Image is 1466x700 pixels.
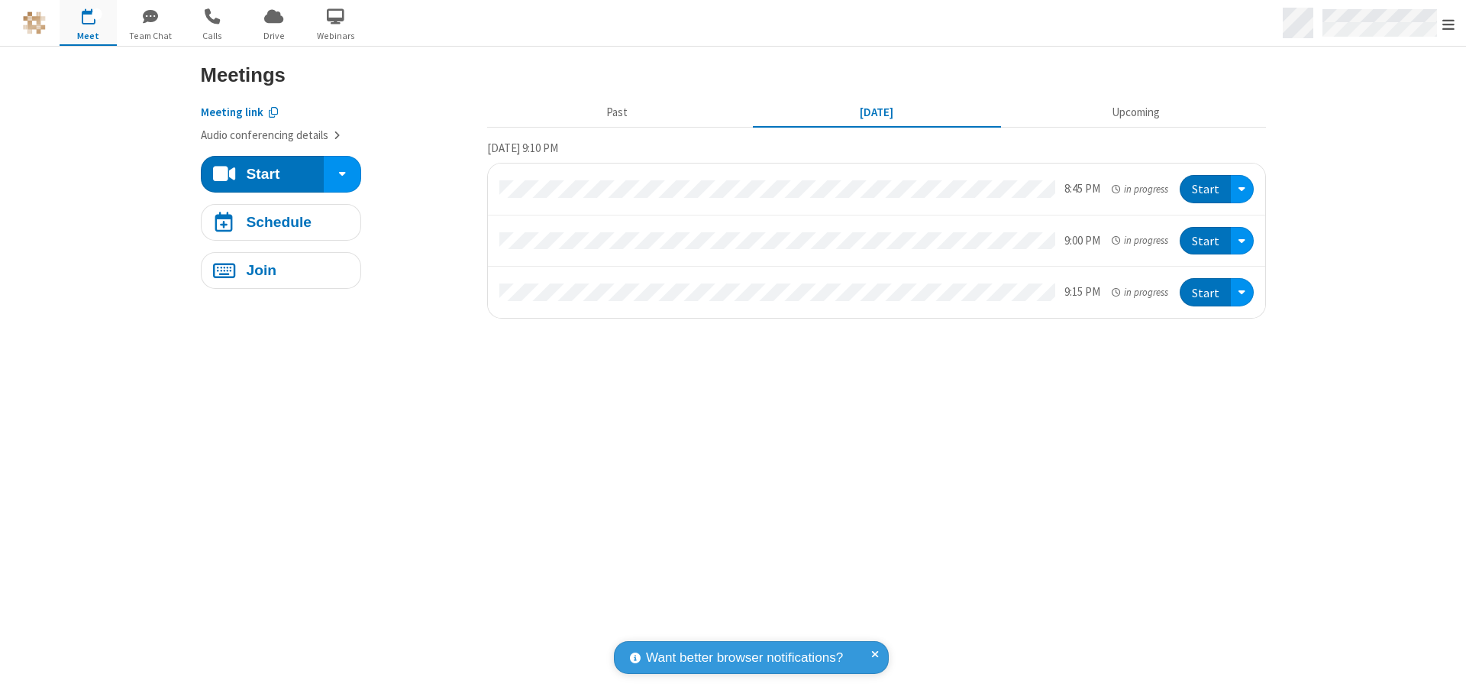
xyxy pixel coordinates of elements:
[246,215,312,229] h4: Schedule
[245,29,302,43] span: Drive
[201,64,1266,86] h3: Meetings
[1012,99,1260,128] button: Upcoming
[492,99,741,128] button: Past
[324,156,360,193] div: Start conference options
[201,252,361,289] button: Join
[201,92,476,144] section: Account details
[1231,278,1254,306] div: Open menu
[60,29,117,43] span: Meet
[1231,175,1254,203] div: Open menu
[1064,284,1100,301] div: 9:15 PM
[183,29,241,43] span: Calls
[487,141,558,155] span: [DATE] 9:10 PM
[201,105,263,119] span: Copy my meeting room link
[201,127,341,144] button: Audio conferencing details
[1180,278,1231,306] button: Start
[201,104,279,122] button: Copy my meeting room link
[1112,182,1167,196] em: in progress
[121,29,179,43] span: Team Chat
[1112,233,1167,248] em: in progress
[1064,232,1100,250] div: 9:00 PM
[246,263,276,277] h4: Join
[92,8,102,20] div: 3
[1180,227,1231,255] button: Start
[646,648,843,668] span: Want better browser notifications?
[23,11,46,34] img: QA Selenium DO NOT DELETE OR CHANGE
[307,29,364,43] span: Webinars
[201,204,361,241] button: Schedule
[1064,180,1100,198] div: 8:45 PM
[752,99,1000,128] button: [DATE]
[1231,227,1254,255] div: Open menu
[1180,175,1231,203] button: Start
[1112,285,1167,300] em: in progress
[246,167,279,181] h4: Start
[201,156,325,193] button: Start
[487,139,1266,319] section: Today's Meetings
